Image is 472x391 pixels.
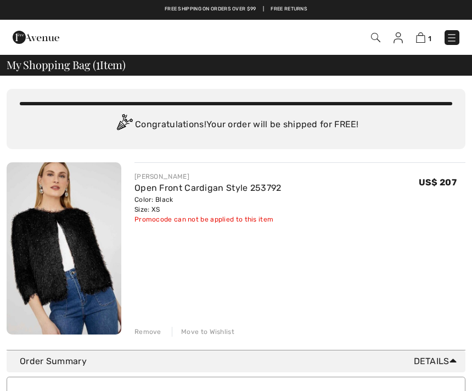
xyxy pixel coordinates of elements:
[263,5,264,13] span: |
[394,32,403,43] img: My Info
[134,195,282,214] div: Color: Black Size: XS
[416,32,425,43] img: Shopping Bag
[7,59,126,70] span: My Shopping Bag ( Item)
[371,33,380,42] img: Search
[414,355,461,368] span: Details
[416,31,431,44] a: 1
[134,214,282,224] div: Promocode can not be applied to this item
[134,327,161,337] div: Remove
[271,5,307,13] a: Free Returns
[134,172,282,182] div: [PERSON_NAME]
[13,26,59,48] img: 1ère Avenue
[20,114,452,136] div: Congratulations! Your order will be shipped for FREE!
[428,35,431,43] span: 1
[13,31,59,42] a: 1ère Avenue
[134,183,282,193] a: Open Front Cardigan Style 253792
[7,162,121,335] img: Open Front Cardigan Style 253792
[20,355,461,368] div: Order Summary
[165,5,256,13] a: Free shipping on orders over $99
[113,114,135,136] img: Congratulation2.svg
[419,177,457,188] span: US$ 207
[172,327,234,337] div: Move to Wishlist
[446,32,457,43] img: Menu
[96,56,100,71] span: 1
